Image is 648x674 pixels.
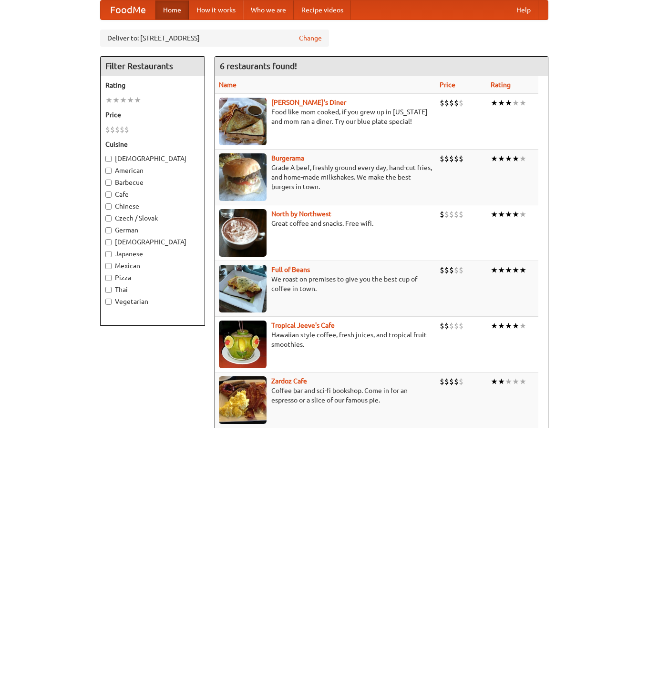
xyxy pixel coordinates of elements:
[219,274,432,293] p: We roast on premises to give you the best cup of coffee in town.
[519,321,526,331] li: ★
[519,209,526,220] li: ★
[220,61,297,70] ng-pluralize: 6 restaurants found!
[449,376,454,387] li: $
[512,321,519,331] li: ★
[105,249,200,259] label: Japanese
[105,80,200,90] h5: Rating
[105,239,112,245] input: [DEMOGRAPHIC_DATA]
[505,265,512,275] li: ★
[519,98,526,108] li: ★
[243,0,294,20] a: Who we are
[505,153,512,164] li: ★
[440,98,444,108] li: $
[100,30,329,47] div: Deliver to: [STREET_ADDRESS]
[498,376,505,387] li: ★
[440,209,444,220] li: $
[271,322,335,329] a: Tropical Jeeve's Cafe
[155,0,189,20] a: Home
[105,168,112,174] input: American
[105,154,200,163] label: [DEMOGRAPHIC_DATA]
[105,140,200,149] h5: Cuisine
[105,124,110,135] li: $
[459,209,463,220] li: $
[498,98,505,108] li: ★
[491,153,498,164] li: ★
[444,321,449,331] li: $
[449,265,454,275] li: $
[219,321,267,368] img: jeeves.jpg
[105,251,112,257] input: Japanese
[491,209,498,220] li: ★
[459,98,463,108] li: $
[512,209,519,220] li: ★
[519,153,526,164] li: ★
[299,33,322,43] a: Change
[509,0,538,20] a: Help
[449,153,454,164] li: $
[512,265,519,275] li: ★
[105,201,200,211] label: Chinese
[491,81,511,89] a: Rating
[444,265,449,275] li: $
[120,95,127,105] li: ★
[219,330,432,349] p: Hawaiian style coffee, fresh juices, and tropical fruit smoothies.
[271,99,346,106] a: [PERSON_NAME]'s Diner
[454,209,459,220] li: $
[105,203,112,210] input: Chinese
[271,210,331,218] a: North by Northwest
[491,265,498,275] li: ★
[449,321,454,331] li: $
[449,98,454,108] li: $
[271,154,304,162] a: Burgerama
[127,95,134,105] li: ★
[101,0,155,20] a: FoodMe
[454,376,459,387] li: $
[271,266,310,273] a: Full of Beans
[189,0,243,20] a: How it works
[219,219,432,228] p: Great coffee and snacks. Free wifi.
[512,153,519,164] li: ★
[505,321,512,331] li: ★
[454,321,459,331] li: $
[219,153,267,201] img: burgerama.jpg
[454,153,459,164] li: $
[219,386,432,405] p: Coffee bar and sci-fi bookshop. Come in for an espresso or a slice of our famous pie.
[105,273,200,282] label: Pizza
[444,153,449,164] li: $
[105,213,200,223] label: Czech / Slovak
[440,265,444,275] li: $
[454,98,459,108] li: $
[498,321,505,331] li: ★
[219,98,267,145] img: sallys.jpg
[105,225,200,235] label: German
[491,321,498,331] li: ★
[440,81,455,89] a: Price
[444,98,449,108] li: $
[219,265,267,312] img: beans.jpg
[105,190,200,199] label: Cafe
[271,377,307,385] b: Zardoz Cafe
[505,376,512,387] li: ★
[105,156,112,162] input: [DEMOGRAPHIC_DATA]
[105,110,200,120] h5: Price
[105,285,200,294] label: Thai
[440,153,444,164] li: $
[134,95,141,105] li: ★
[440,376,444,387] li: $
[505,98,512,108] li: ★
[219,163,432,191] p: Grade A beef, freshly ground every day, hand-cut fries, and home-made milkshakes. We make the bes...
[105,263,112,269] input: Mexican
[444,209,449,220] li: $
[491,98,498,108] li: ★
[459,265,463,275] li: $
[505,209,512,220] li: ★
[120,124,124,135] li: $
[101,57,205,76] h4: Filter Restaurants
[124,124,129,135] li: $
[294,0,351,20] a: Recipe videos
[219,209,267,257] img: north.jpg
